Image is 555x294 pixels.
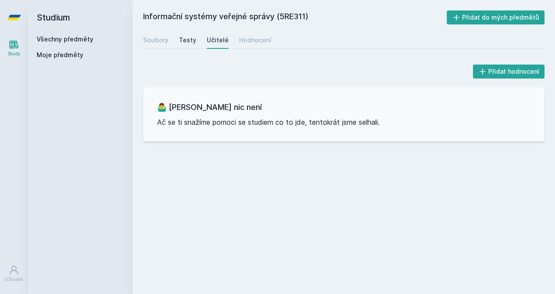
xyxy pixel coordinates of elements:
[179,31,196,49] a: Testy
[473,65,545,79] button: Přidat hodnocení
[143,36,168,44] div: Soubory
[157,117,531,127] p: Ač se ti snažíme pomoci se studiem co to jde, tentokrát jsme selhali.
[5,276,23,283] div: Uživatel
[157,101,531,113] h3: 🤷‍♂️ [PERSON_NAME] nic není
[37,51,83,59] span: Moje předměty
[2,35,26,62] a: Study
[143,31,168,49] a: Soubory
[239,36,271,44] div: Hodnocení
[37,35,93,43] a: Všechny předměty
[239,31,271,49] a: Hodnocení
[8,51,21,57] div: Study
[143,10,447,24] h2: Informační systémy veřejné správy (5RE311)
[2,260,26,287] a: Uživatel
[179,36,196,44] div: Testy
[207,31,229,49] a: Učitelé
[447,10,545,24] button: Přidat do mých předmětů
[207,36,229,44] div: Učitelé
